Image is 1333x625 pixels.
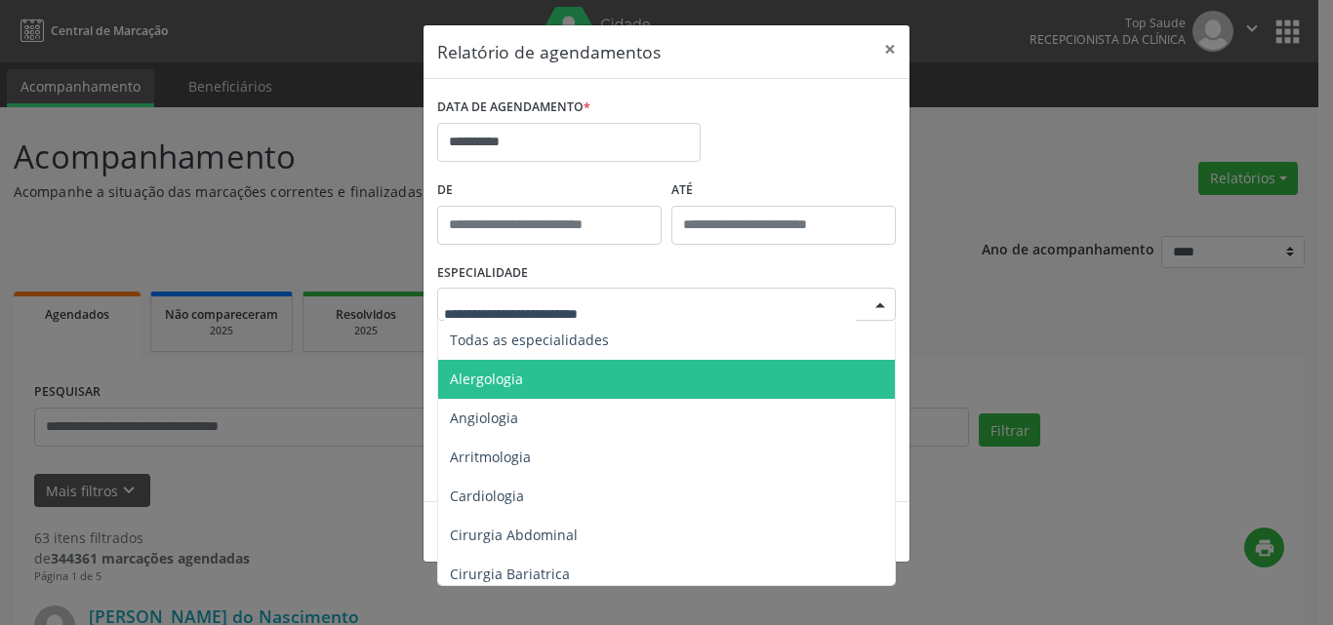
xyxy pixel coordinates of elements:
button: Close [870,25,909,73]
span: Cirurgia Abdominal [450,526,578,544]
span: Cirurgia Bariatrica [450,565,570,583]
label: ESPECIALIDADE [437,258,528,289]
h5: Relatório de agendamentos [437,39,661,64]
label: ATÉ [671,176,896,206]
span: Todas as especialidades [450,331,609,349]
span: Arritmologia [450,448,531,466]
label: DATA DE AGENDAMENTO [437,93,590,123]
span: Angiologia [450,409,518,427]
span: Cardiologia [450,487,524,505]
label: De [437,176,662,206]
span: Alergologia [450,370,523,388]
